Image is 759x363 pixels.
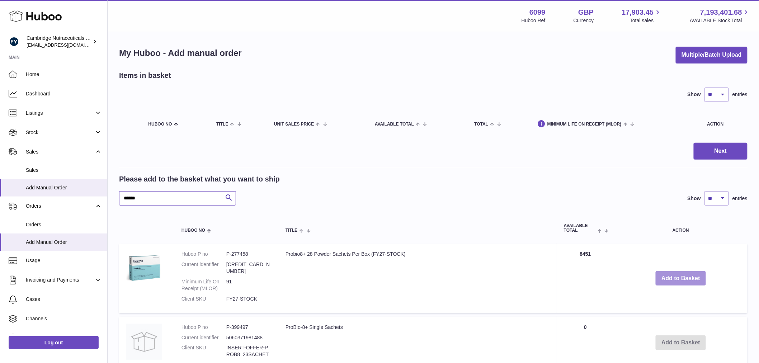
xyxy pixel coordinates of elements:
a: 17,903.45 Total sales [622,8,662,24]
span: [EMAIL_ADDRESS][DOMAIN_NAME] [27,42,105,48]
span: Title [286,228,297,233]
div: Cambridge Nutraceuticals Ltd [27,35,91,48]
span: Huboo no [148,122,172,127]
dd: 5060371981488 [226,334,271,341]
dd: [CREDIT_CARD_NUMBER] [226,261,271,275]
span: Sales [26,167,102,174]
span: entries [732,91,748,98]
h2: Items in basket [119,71,171,80]
dd: INSERT-OFFER-PROB8_23SACHET [226,344,271,358]
span: Usage [26,257,102,264]
span: Sales [26,148,94,155]
span: Channels [26,315,102,322]
td: Probio8+ 28 Powder Sachets Per Box (FY27-STOCK) [278,244,557,313]
span: Cases [26,296,102,303]
span: AVAILABLE Stock Total [690,17,750,24]
span: Add Manual Order [26,184,102,191]
span: Dashboard [26,90,102,97]
span: 17,903.45 [622,8,654,17]
span: Home [26,71,102,78]
dt: Client SKU [181,344,226,358]
span: Minimum Life On Receipt (MLOR) [547,122,622,127]
dt: Huboo P no [181,251,226,258]
span: 7,193,401.68 [700,8,742,17]
h1: My Huboo - Add manual order [119,47,242,59]
strong: GBP [578,8,594,17]
a: Log out [9,336,99,349]
span: Unit Sales Price [274,122,314,127]
dd: P-399497 [226,324,271,331]
span: Listings [26,110,94,117]
span: Huboo no [181,228,205,233]
div: Action [707,122,740,127]
span: Stock [26,129,94,136]
dd: 91 [226,278,271,292]
span: Orders [26,203,94,209]
span: Total sales [630,17,662,24]
dd: FY27-STOCK [226,296,271,302]
h2: Please add to the basket what you want to ship [119,174,280,184]
button: Add to Basket [656,271,706,286]
strong: 6099 [529,8,546,17]
dt: Minimum Life On Receipt (MLOR) [181,278,226,292]
button: Multiple/Batch Upload [676,47,748,63]
div: Currency [574,17,594,24]
dt: Huboo P no [181,324,226,331]
dd: P-277458 [226,251,271,258]
span: AVAILABLE Total [375,122,414,127]
dt: Client SKU [181,296,226,302]
dt: Current identifier [181,334,226,341]
th: Action [614,216,748,240]
span: Orders [26,221,102,228]
td: 8451 [557,244,614,313]
button: Next [694,143,748,160]
span: Total [474,122,488,127]
span: Add Manual Order [26,239,102,246]
img: ProBio-8+ Single Sachets [126,324,162,360]
span: AVAILABLE Total [564,223,596,233]
a: 7,193,401.68 AVAILABLE Stock Total [690,8,750,24]
label: Show [688,195,701,202]
span: Invoicing and Payments [26,277,94,283]
div: Huboo Ref [522,17,546,24]
img: huboo@camnutra.com [9,36,19,47]
span: entries [732,195,748,202]
img: Probio8+ 28 Powder Sachets Per Box (FY27-STOCK) [126,251,162,287]
span: Title [216,122,228,127]
dt: Current identifier [181,261,226,275]
label: Show [688,91,701,98]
